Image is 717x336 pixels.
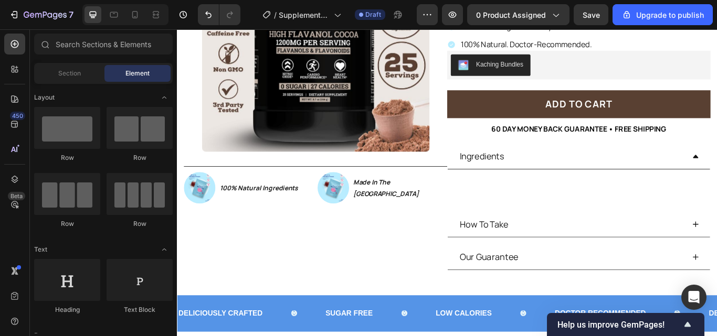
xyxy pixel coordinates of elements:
[328,168,609,200] div: Rich Text Editor. Editing area: main
[621,9,704,20] div: Upgrade to publish
[329,169,608,199] p: ⁠⁠⁠⁠⁠⁠⁠
[34,245,47,254] span: Text
[574,4,608,25] button: Save
[330,219,386,236] p: How To Take
[476,9,546,20] span: 0 product assigned
[10,112,25,120] div: 450
[34,93,55,102] span: Layout
[34,34,173,55] input: Search Sections & Elements
[365,10,381,19] span: Draft
[125,69,150,78] span: Element
[429,78,508,97] div: Add to cart
[34,305,100,315] div: Heading
[279,9,330,20] span: Supplements Cocoa Flavanols New LP | WIP
[198,4,240,25] div: Undo/Redo
[107,305,173,315] div: Text Block
[330,139,382,157] p: Ingredients
[367,109,571,124] p: 60 DAY MONEY BACK GUARANTEE • FREE SHIPPING
[8,192,25,200] div: Beta
[331,12,537,24] p: 100% Natural. Doctor-Recommended.
[177,29,717,336] iframe: Design area
[349,36,404,47] div: Kaching Bundles
[58,69,81,78] span: Section
[156,241,173,258] span: Toggle open
[34,219,100,229] div: Row
[69,8,73,21] p: 7
[329,10,539,25] div: Rich Text Editor. Editing area: main
[328,36,340,48] img: KachingBundles.png
[34,153,100,162] div: Row
[274,9,277,20] span: /
[557,318,694,331] button: Show survey - Help us improve GemPages!
[4,4,78,25] button: 7
[681,285,707,310] div: Open Intercom Messenger
[557,320,681,330] span: Help us improve GemPages!
[156,89,173,106] span: Toggle open
[467,4,570,25] button: 0 product assigned
[583,10,600,19] span: Save
[107,219,173,229] div: Row
[206,172,314,198] p: Made In The [GEOGRAPHIC_DATA]
[107,153,173,162] div: Row
[315,71,622,104] button: Add to cart
[330,257,398,275] p: Our Guarantee
[613,4,713,25] button: Upgrade to publish
[319,29,412,55] button: Kaching Bundles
